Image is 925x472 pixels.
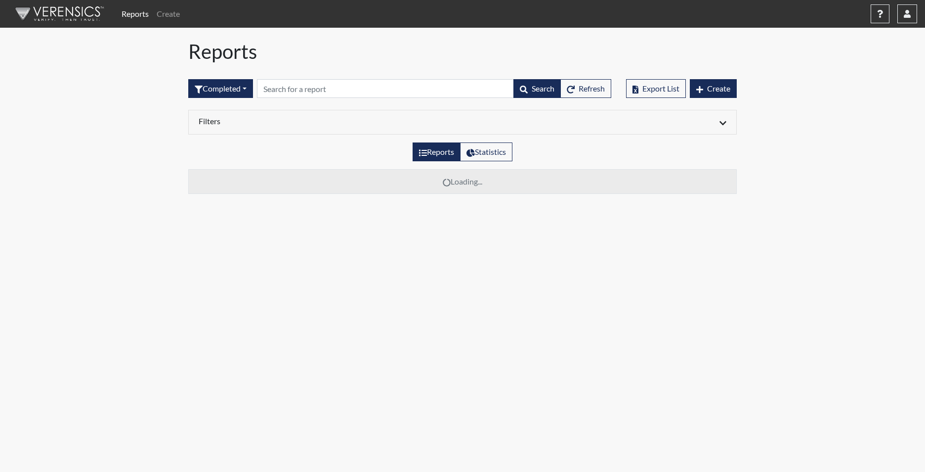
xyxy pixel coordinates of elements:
div: Click to expand/collapse filters [191,116,734,128]
span: Search [532,84,554,93]
h6: Filters [199,116,455,126]
div: Filter by interview status [188,79,253,98]
button: Search [513,79,561,98]
h1: Reports [188,40,737,63]
a: Create [153,4,184,24]
a: Reports [118,4,153,24]
label: View the list of reports [413,142,461,161]
button: Completed [188,79,253,98]
span: Export List [642,84,679,93]
span: Create [707,84,730,93]
label: View statistics about completed interviews [460,142,512,161]
button: Create [690,79,737,98]
input: Search by Registration ID, Interview Number, or Investigation Name. [257,79,514,98]
button: Refresh [560,79,611,98]
button: Export List [626,79,686,98]
td: Loading... [189,170,737,194]
span: Refresh [579,84,605,93]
